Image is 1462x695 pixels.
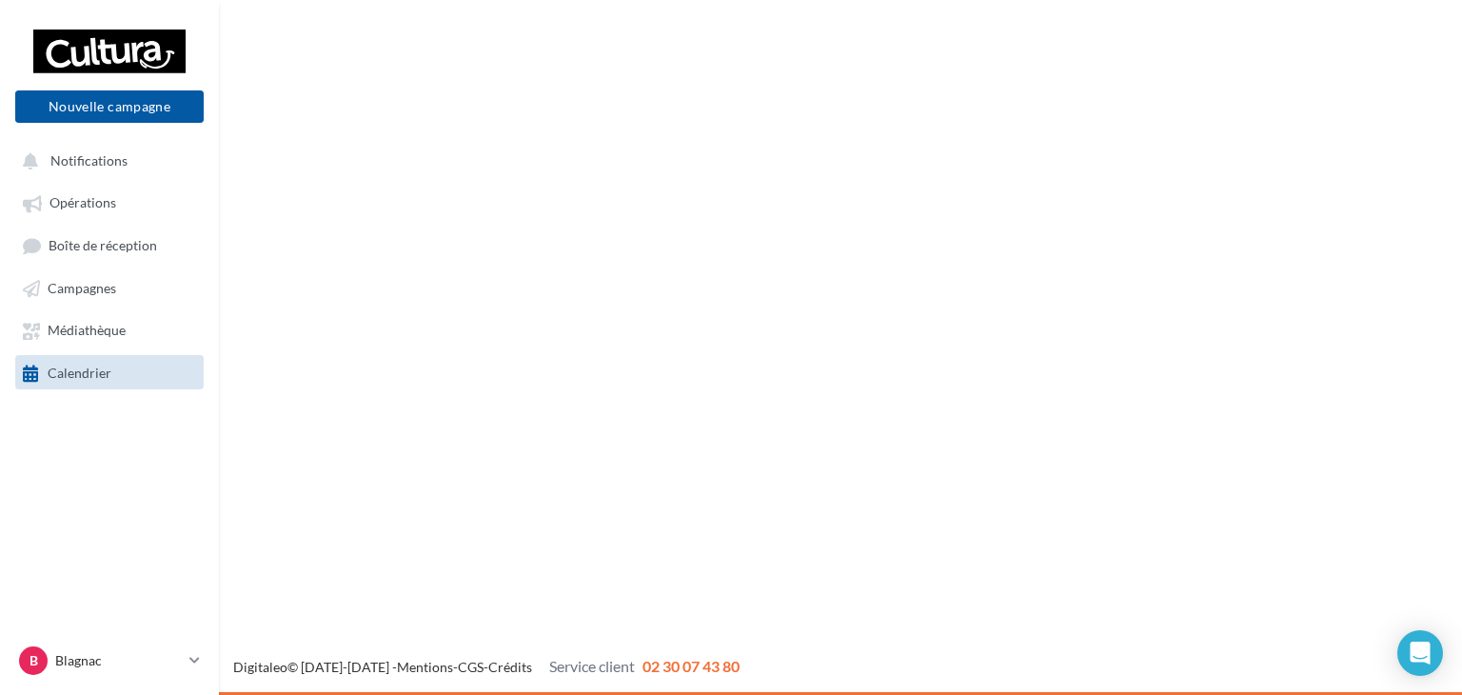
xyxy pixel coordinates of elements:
[11,228,207,263] a: Boîte de réception
[397,659,453,675] a: Mentions
[233,659,287,675] a: Digitaleo
[15,643,204,679] a: B Blagnac
[488,659,532,675] a: Crédits
[11,312,207,347] a: Médiathèque
[48,280,116,296] span: Campagnes
[15,90,204,123] button: Nouvelle campagne
[11,270,207,305] a: Campagnes
[50,152,128,169] span: Notifications
[11,355,207,389] a: Calendrier
[11,143,200,177] button: Notifications
[30,651,38,670] span: B
[48,323,126,339] span: Médiathèque
[48,365,111,381] span: Calendrier
[55,651,182,670] p: Blagnac
[642,657,740,675] span: 02 30 07 43 80
[458,659,484,675] a: CGS
[233,659,740,675] span: © [DATE]-[DATE] - - -
[549,657,635,675] span: Service client
[1397,630,1443,676] div: Open Intercom Messenger
[49,237,157,253] span: Boîte de réception
[49,195,116,211] span: Opérations
[11,185,207,219] a: Opérations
